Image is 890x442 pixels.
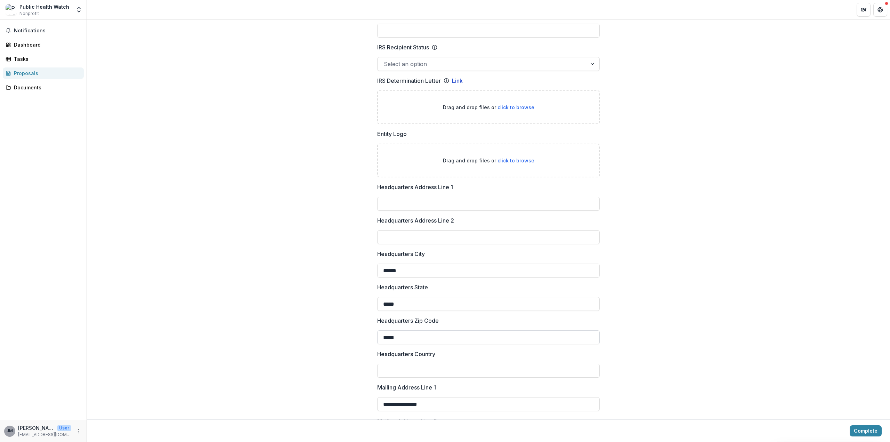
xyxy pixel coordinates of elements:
[377,216,454,225] p: Headquarters Address Line 2
[18,424,54,432] p: [PERSON_NAME]
[377,383,436,392] p: Mailing Address Line 1
[57,425,71,431] p: User
[377,130,407,138] p: Entity Logo
[377,316,439,325] p: Headquarters Zip Code
[377,350,435,358] p: Headquarters Country
[497,104,534,110] span: click to browse
[377,77,441,85] p: IRS Determination Letter
[74,3,84,17] button: Open entity switcher
[3,53,84,65] a: Tasks
[3,25,84,36] button: Notifications
[3,82,84,93] a: Documents
[497,158,534,163] span: click to browse
[19,10,39,17] span: Nonprofit
[377,283,428,291] p: Headquarters State
[14,55,78,63] div: Tasks
[443,157,534,164] p: Drag and drop files or
[3,39,84,50] a: Dashboard
[14,41,78,48] div: Dashboard
[377,183,453,191] p: Headquarters Address Line 1
[74,427,82,435] button: More
[377,43,429,51] p: IRS Recipient Status
[7,429,13,433] div: Jim Morris
[443,104,534,111] p: Drag and drop files or
[850,425,882,436] button: Complete
[377,417,437,425] p: Mailing Address Line 2
[452,77,463,85] a: Link
[14,84,78,91] div: Documents
[14,70,78,77] div: Proposals
[6,4,17,15] img: Public Health Watch
[873,3,887,17] button: Get Help
[3,67,84,79] a: Proposals
[18,432,71,438] p: [EMAIL_ADDRESS][DOMAIN_NAME]
[19,3,69,10] div: Public Health Watch
[377,250,425,258] p: Headquarters City
[14,28,81,34] span: Notifications
[857,3,871,17] button: Partners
